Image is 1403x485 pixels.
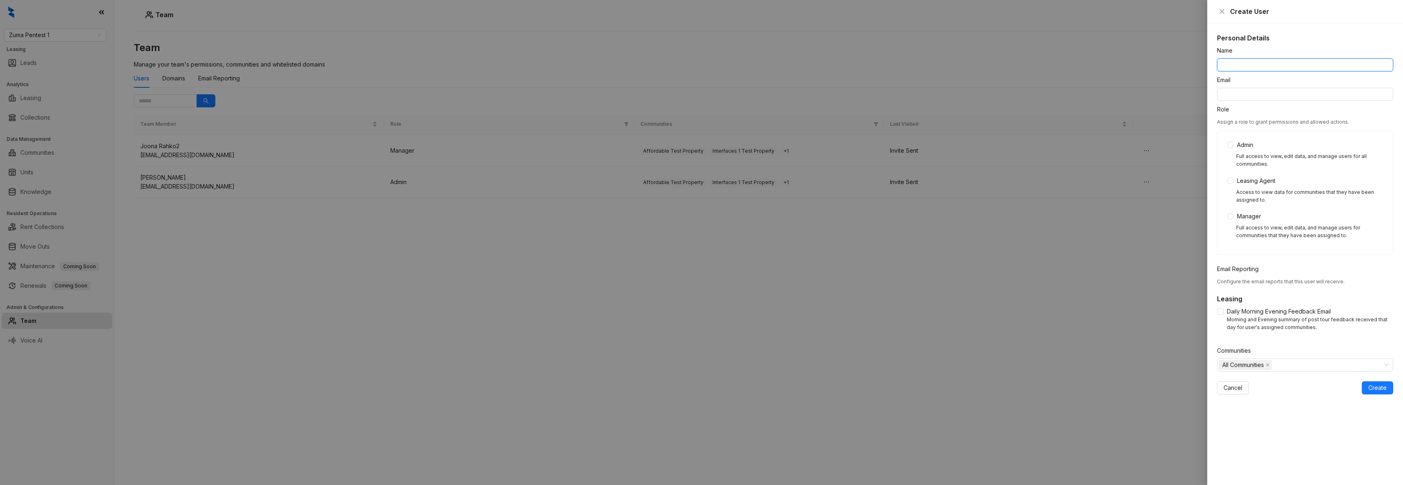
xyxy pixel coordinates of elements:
[1236,224,1383,240] div: Full access to view, edit data, and manage users for communities that they have been assigned to.
[1362,381,1393,394] button: Create
[1227,316,1393,331] div: Morning and Evening summary of post tour feedback received that day for user's assigned communities.
[1219,8,1225,15] span: close
[1217,76,1236,85] label: Email
[1217,88,1393,101] input: Email
[1217,381,1249,394] button: Cancel
[1234,140,1257,149] span: Admin
[1217,278,1345,285] span: Configure the email reports that this user will receive.
[1217,33,1393,43] h5: Personal Details
[1217,294,1393,304] h5: Leasing
[1230,7,1393,16] div: Create User
[1217,46,1238,55] label: Name
[1217,346,1256,355] label: Communities
[1217,58,1393,71] input: Name
[1219,360,1272,370] span: All Communities
[1217,7,1227,16] button: Close
[1224,307,1334,316] span: Daily Morning Evening Feedback Email
[1217,119,1349,125] span: Assign a role to grant permissions and allowed actions.
[1236,189,1383,204] div: Access to view data for communities that they have been assigned to.
[1234,176,1279,185] span: Leasing Agent
[1266,363,1270,367] span: close
[1222,360,1264,369] span: All Communities
[1217,105,1235,114] label: Role
[1234,212,1264,221] span: Manager
[1217,265,1264,274] label: Email Reporting
[1368,383,1387,392] span: Create
[1236,153,1383,168] div: Full access to view, edit data, and manage users for all communities.
[1224,383,1242,392] span: Cancel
